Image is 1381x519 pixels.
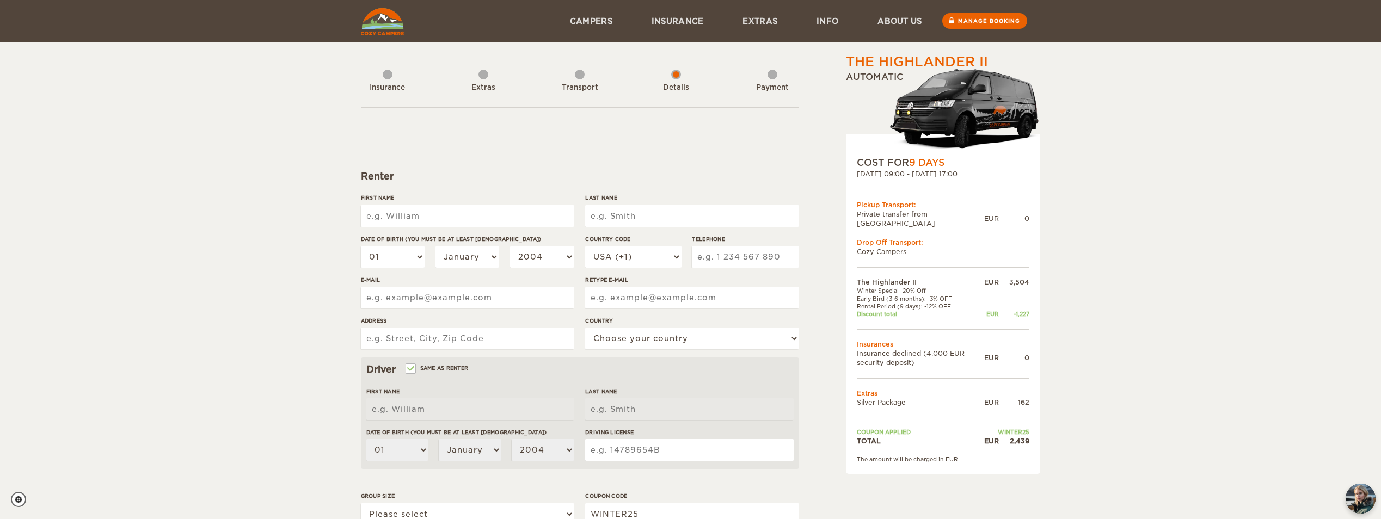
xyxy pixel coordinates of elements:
[857,302,984,310] td: Rental Period (9 days): -12% OFF
[857,295,984,302] td: Early Bird (3-6 months): -3% OFF
[361,328,574,349] input: e.g. Street, City, Zip Code
[857,310,984,318] td: Discount total
[1346,484,1376,514] button: chat-button
[407,366,414,373] input: Same as renter
[585,317,799,325] label: Country
[585,387,793,396] label: Last Name
[453,83,513,93] div: Extras
[857,428,984,436] td: Coupon applied
[361,317,574,325] label: Address
[857,339,1029,349] td: Insurances
[909,157,944,168] span: 9 Days
[585,428,793,436] label: Driving License
[857,200,1029,209] div: Pickup Transport:
[999,310,1029,318] div: -1,227
[857,169,1029,178] div: [DATE] 09:00 - [DATE] 17:00
[692,246,799,268] input: e.g. 1 234 567 890
[361,170,799,183] div: Renter
[361,235,574,243] label: Date of birth (You must be at least [DEMOGRAPHIC_DATA])
[857,398,984,407] td: Silver Package
[999,214,1029,223] div: 0
[857,455,1029,463] div: The amount will be charged in EUR
[361,205,574,227] input: e.g. William
[366,428,574,436] label: Date of birth (You must be at least [DEMOGRAPHIC_DATA])
[984,277,999,287] div: EUR
[361,287,574,308] input: e.g. example@example.com
[550,83,610,93] div: Transport
[999,436,1029,446] div: 2,439
[999,277,1029,287] div: 3,504
[361,492,574,500] label: Group size
[11,492,33,507] a: Cookie settings
[984,310,999,318] div: EUR
[857,436,984,446] td: TOTAL
[857,247,1029,256] td: Cozy Campers
[942,13,1027,29] a: Manage booking
[846,71,1040,156] div: Automatic
[857,238,1029,247] div: Drop Off Transport:
[984,428,1029,436] td: WINTER25
[358,83,418,93] div: Insurance
[585,194,799,202] label: Last Name
[585,276,799,284] label: Retype E-mail
[585,235,681,243] label: Country Code
[999,398,1029,407] div: 162
[984,436,999,446] div: EUR
[889,62,1040,156] img: stor-langur-223.png
[366,398,574,420] input: e.g. William
[857,156,1029,169] div: COST FOR
[366,363,794,376] div: Driver
[692,235,799,243] label: Telephone
[857,388,1029,398] td: Extras
[984,214,999,223] div: EUR
[1346,484,1376,514] img: Freyja at Cozy Campers
[585,398,793,420] input: e.g. Smith
[857,287,984,294] td: Winter Special -20% Off
[585,287,799,308] input: e.g. example@example.com
[361,276,574,284] label: E-mail
[585,205,799,227] input: e.g. Smith
[857,277,984,287] td: The Highlander II
[984,353,999,362] div: EUR
[366,387,574,396] label: First Name
[407,363,469,373] label: Same as renter
[585,492,799,500] label: Coupon code
[857,349,984,367] td: Insurance declined (4.000 EUR security deposit)
[742,83,802,93] div: Payment
[999,353,1029,362] div: 0
[361,194,574,202] label: First Name
[984,398,999,407] div: EUR
[361,8,404,35] img: Cozy Campers
[857,209,984,228] td: Private transfer from [GEOGRAPHIC_DATA]
[846,53,988,71] div: The Highlander II
[585,439,793,461] input: e.g. 14789654B
[646,83,706,93] div: Details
